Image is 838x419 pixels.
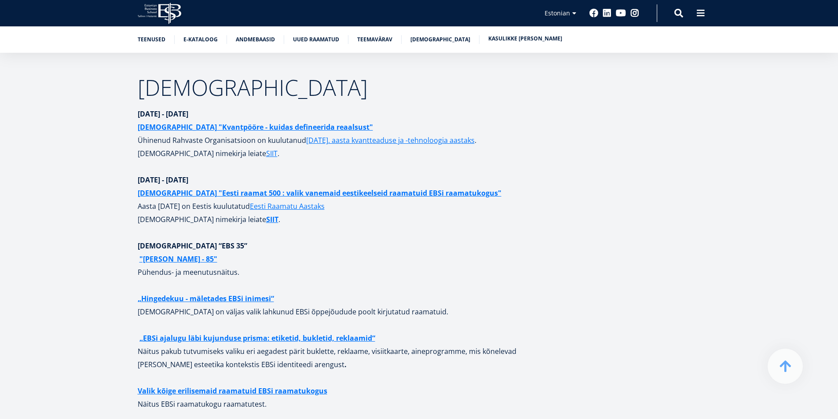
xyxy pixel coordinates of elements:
p: [DEMOGRAPHIC_DATA] on väljas valik lahkunud EBSi õppejõudude poolt kirjutatud raamatuid. [138,292,556,318]
p: Pühendus- ja meenutusnäitus. [138,252,556,279]
a: Instagram [630,9,639,18]
a: [DEMOGRAPHIC_DATA] "Eesti raamat 500 : valik vanemaid eestikeelseid raamatuid EBSi raamatukogus" [138,186,501,200]
a: E-kataloog [183,35,218,44]
p: Näitus EBSi raamatukogu raamatutest. [138,384,556,411]
a: Uued raamatud [293,35,339,44]
strong: . [344,360,347,369]
a: Teenused [138,35,165,44]
a: Kasulikke [PERSON_NAME] [488,34,562,43]
strong: [DATE] - [DATE] [138,175,188,185]
a: Youtube [616,9,626,18]
p: Näitus pakub tutvumiseks valiku eri aegadest pärit buklette, reklaame, visiitkaarte, aineprogramm... [138,332,556,371]
a: „EBSi ajalugu läbi kujunduse prisma: etiketid, bukletid, reklaamid“ [139,332,375,345]
a: [DEMOGRAPHIC_DATA] "Kvantpööre - kuidas defineerida reaalsust" [138,120,373,134]
h2: [DEMOGRAPHIC_DATA] [138,77,556,98]
a: Teemavärav [357,35,392,44]
p: Ühinenud Rahvaste Organisatsioon on kuulutanud . [DEMOGRAPHIC_DATA] nimekirja leiate . [138,107,556,160]
strong: [DEMOGRAPHIC_DATA] “EBS 35” [138,241,247,251]
a: [DEMOGRAPHIC_DATA] [410,35,470,44]
a: "[PERSON_NAME] - 85" [139,252,217,266]
strong: [DATE] - [DATE] [138,109,373,132]
a: Eesti Raamatu Aastaks [250,200,325,213]
p: Aasta [DATE] on Eestis kuulutatud [DEMOGRAPHIC_DATA] nimekirja leiate . [138,186,556,226]
a: SIIT [266,213,278,226]
a: „Hingedekuu - mäletades EBSi inimesi“ [138,292,274,305]
a: Linkedin [603,9,611,18]
a: Facebook [589,9,598,18]
a: [DATE]. aasta kvantteaduse ja -tehnoloogia aastaks [306,134,475,147]
a: SIIT [266,147,278,160]
a: Valik kõige erilisemaid raamatuid EBSi raamatukogus [138,384,327,397]
a: Andmebaasid [236,35,275,44]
